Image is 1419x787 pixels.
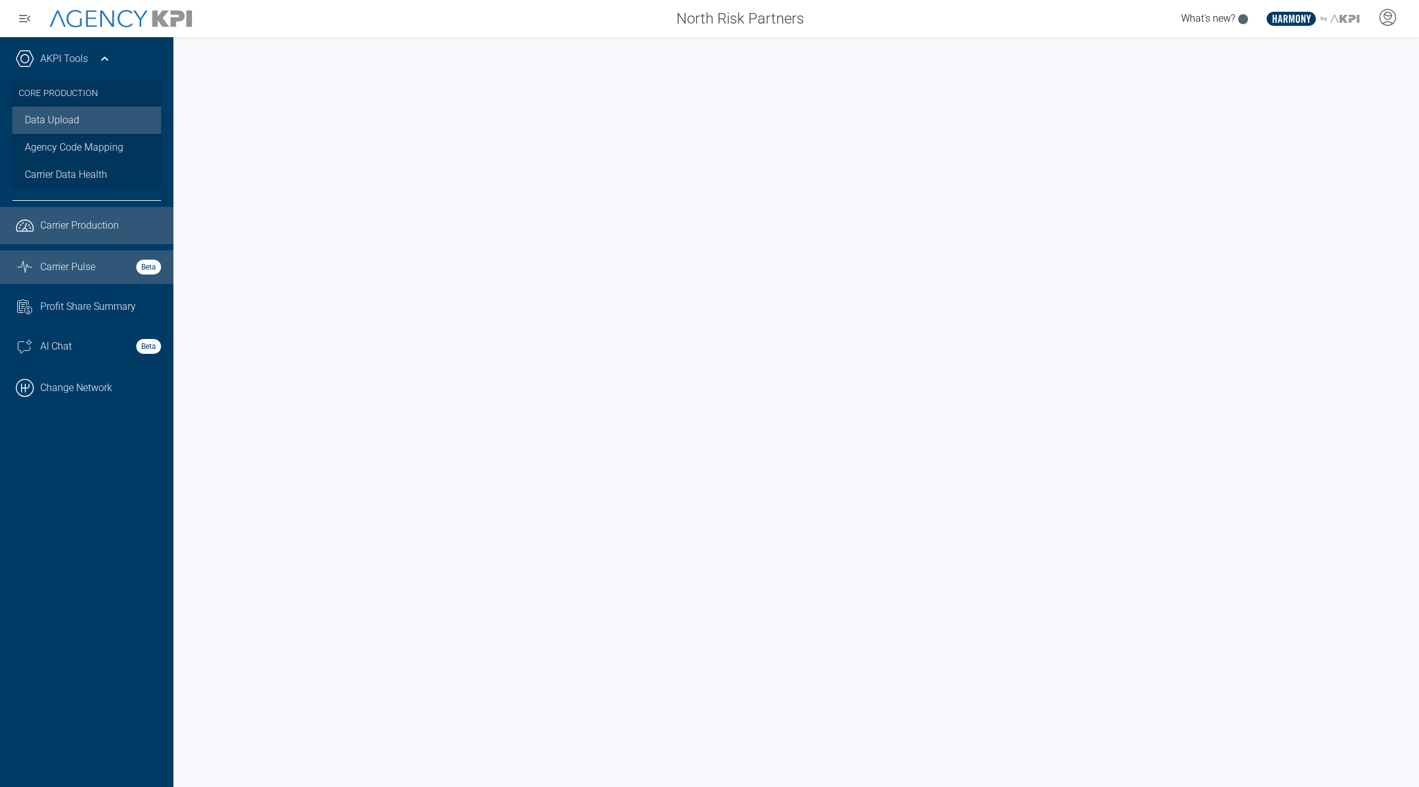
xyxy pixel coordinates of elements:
[40,51,88,66] a: AKPI Tools
[19,81,155,107] h3: Core Production
[136,339,161,354] strong: Beta
[40,218,119,233] span: Carrier Production
[1181,12,1235,24] span: What's new?
[12,161,161,188] a: Carrier Data Health
[40,260,95,275] span: Carrier Pulse
[676,7,804,30] span: North Risk Partners
[50,10,192,28] img: AgencyKPI
[136,260,161,275] strong: Beta
[40,299,136,314] span: Profit Share Summary
[12,107,161,134] a: Data Upload
[40,339,72,354] span: AI Chat
[12,134,161,161] a: Agency Code Mapping
[25,167,107,182] span: Carrier Data Health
